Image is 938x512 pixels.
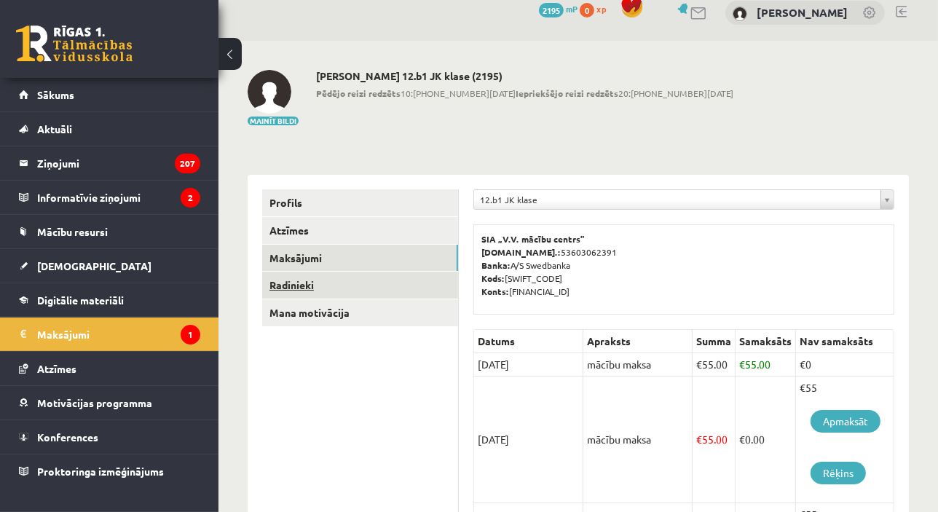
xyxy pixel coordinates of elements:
[19,318,200,351] a: Maksājumi1
[181,325,200,344] i: 1
[19,112,200,146] a: Aktuāli
[481,246,561,258] b: [DOMAIN_NAME].:
[19,454,200,488] a: Proktoringa izmēģinājums
[262,245,458,272] a: Maksājumi
[248,70,291,114] img: Anrijs Beikmanis
[481,285,509,297] b: Konts:
[736,330,796,353] th: Samaksāts
[19,420,200,454] a: Konferences
[736,377,796,503] td: 0.00
[583,377,693,503] td: mācību maksa
[19,181,200,214] a: Informatīvie ziņojumi2
[580,3,594,17] span: 0
[796,377,894,503] td: €55
[693,330,736,353] th: Summa
[37,181,200,214] legend: Informatīvie ziņojumi
[811,410,880,433] a: Apmaksāt
[481,259,511,271] b: Banka:
[37,225,108,238] span: Mācību resursi
[316,87,733,100] span: 10:[PHONE_NUMBER][DATE] 20:[PHONE_NUMBER][DATE]
[175,154,200,173] i: 207
[481,233,586,245] b: SIA „V.V. mācību centrs”
[696,433,702,446] span: €
[19,249,200,283] a: [DEMOGRAPHIC_DATA]
[693,353,736,377] td: 55.00
[736,353,796,377] td: 55.00
[474,190,894,209] a: 12.b1 JK klase
[262,217,458,244] a: Atzīmes
[262,189,458,216] a: Profils
[37,362,76,375] span: Atzīmes
[181,188,200,208] i: 2
[596,3,606,15] span: xp
[19,352,200,385] a: Atzīmes
[316,70,733,82] h2: [PERSON_NAME] 12.b1 JK klase (2195)
[37,294,124,307] span: Digitālie materiāli
[37,146,200,180] legend: Ziņojumi
[474,330,583,353] th: Datums
[693,377,736,503] td: 55.00
[474,353,583,377] td: [DATE]
[539,3,578,15] a: 2195 mP
[16,25,133,62] a: Rīgas 1. Tālmācības vidusskola
[696,358,702,371] span: €
[580,3,613,15] a: 0 xp
[19,146,200,180] a: Ziņojumi207
[481,272,505,284] b: Kods:
[480,190,875,209] span: 12.b1 JK klase
[37,259,151,272] span: [DEMOGRAPHIC_DATA]
[539,3,564,17] span: 2195
[37,122,72,135] span: Aktuāli
[37,430,98,444] span: Konferences
[37,318,200,351] legend: Maksājumi
[316,87,401,99] b: Pēdējo reizi redzēts
[757,5,848,20] a: [PERSON_NAME]
[583,353,693,377] td: mācību maksa
[739,358,745,371] span: €
[796,353,894,377] td: €0
[248,117,299,125] button: Mainīt bildi
[37,88,74,101] span: Sākums
[811,462,866,484] a: Rēķins
[19,386,200,420] a: Motivācijas programma
[19,283,200,317] a: Digitālie materiāli
[733,7,747,21] img: Anrijs Beikmanis
[739,433,745,446] span: €
[481,232,886,298] p: 53603062391 A/S Swedbanka [SWIFT_CODE] [FINANCIAL_ID]
[37,465,164,478] span: Proktoringa izmēģinājums
[37,396,152,409] span: Motivācijas programma
[474,377,583,503] td: [DATE]
[262,299,458,326] a: Mana motivācija
[566,3,578,15] span: mP
[796,330,894,353] th: Nav samaksāts
[583,330,693,353] th: Apraksts
[516,87,618,99] b: Iepriekšējo reizi redzēts
[19,215,200,248] a: Mācību resursi
[19,78,200,111] a: Sākums
[262,272,458,299] a: Radinieki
